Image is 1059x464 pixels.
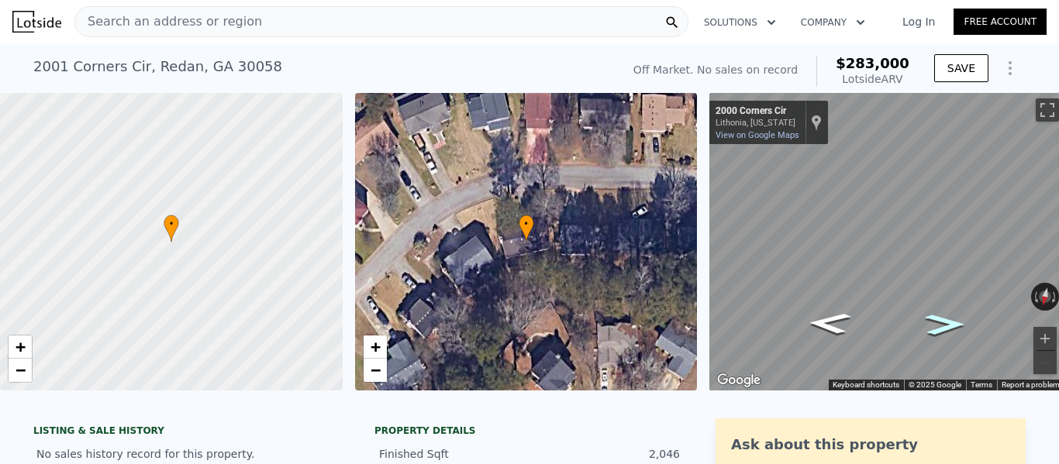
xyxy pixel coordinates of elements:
span: + [370,337,380,356]
span: + [16,337,26,356]
img: Lotside [12,11,61,33]
a: Open this area in Google Maps (opens a new window) [713,370,764,390]
div: 2,046 [529,446,680,462]
a: Free Account [954,9,1047,35]
div: LISTING & SALE HISTORY [33,424,343,440]
span: − [370,360,380,380]
span: Search an address or region [75,12,262,31]
span: • [519,217,534,231]
div: Finished Sqft [379,446,529,462]
button: Show Options [995,53,1026,84]
a: View on Google Maps [716,130,799,140]
div: • [164,215,179,242]
div: Ask about this property [731,434,1010,455]
button: Rotate clockwise [1050,283,1059,311]
div: • [519,215,534,242]
path: Go East, Corners Cir [789,308,869,339]
div: Off Market. No sales on record [633,62,798,77]
span: © 2025 Google [909,380,961,389]
button: Reset the view [1036,282,1054,312]
button: Rotate counterclockwise [1031,283,1040,311]
div: Property details [374,424,685,437]
button: Company [788,9,878,36]
button: Zoom in [1033,327,1057,350]
path: Go West, Corners Cir [909,309,982,339]
img: Google [713,370,764,390]
a: Zoom in [364,335,387,359]
button: SAVE [934,54,988,82]
a: Show location on map [811,114,822,131]
span: − [16,360,26,380]
a: Zoom in [9,335,32,359]
a: Zoom out [364,359,387,382]
button: Solutions [692,9,788,36]
button: Zoom out [1033,351,1057,374]
button: Toggle fullscreen view [1036,98,1059,122]
span: $283,000 [836,55,909,71]
div: 2001 Corners Cir , Redan , GA 30058 [33,56,282,77]
span: • [164,217,179,231]
div: Lithonia, [US_STATE] [716,118,799,128]
button: Keyboard shortcuts [833,380,899,390]
div: Lotside ARV [836,71,909,87]
div: 2000 Corners Cir [716,105,799,118]
a: Log In [884,14,954,29]
a: Zoom out [9,359,32,382]
a: Terms (opens in new tab) [971,380,992,389]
